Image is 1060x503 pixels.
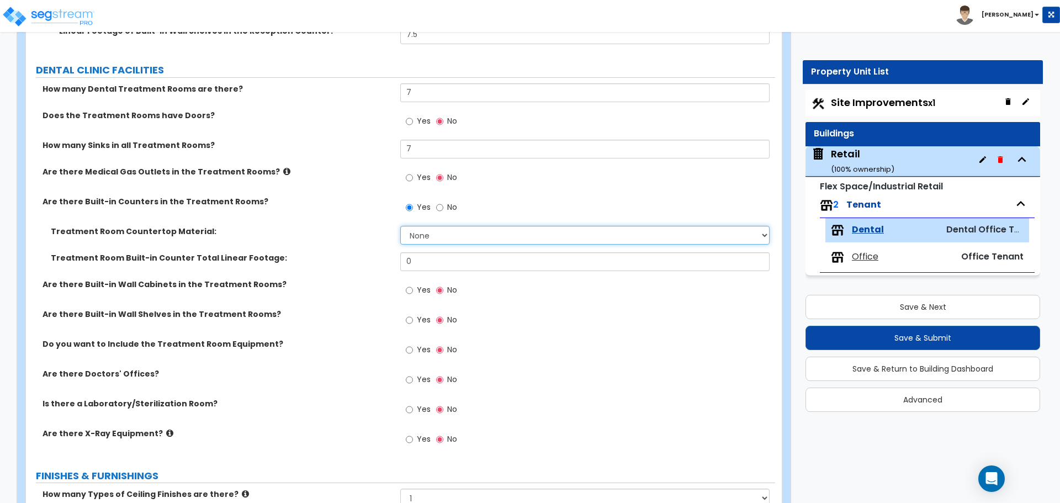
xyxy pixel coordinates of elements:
[928,97,935,109] small: x1
[417,172,431,183] span: Yes
[961,250,1024,263] span: Office Tenant
[43,398,392,409] label: Is there a Laboratory/Sterilization Room?
[43,140,392,151] label: How many Sinks in all Treatment Rooms?
[43,368,392,379] label: Are there Doctors' Offices?
[831,96,935,109] span: Site Improvements
[406,404,413,416] input: Yes
[982,10,1033,19] b: [PERSON_NAME]
[447,404,457,415] span: No
[436,115,443,128] input: No
[805,295,1040,319] button: Save & Next
[805,388,1040,412] button: Advanced
[946,223,1041,236] span: Dental Office Tenant
[417,433,431,444] span: Yes
[406,172,413,184] input: Yes
[820,180,943,193] small: Flex Space/Industrial Retail
[436,284,443,296] input: No
[447,314,457,325] span: No
[811,147,894,175] span: Retail
[833,198,839,211] span: 2
[436,374,443,386] input: No
[417,404,431,415] span: Yes
[436,404,443,416] input: No
[36,63,775,77] label: DENTAL CLINIC FACILITIES
[406,344,413,356] input: Yes
[2,6,96,28] img: logo_pro_r.png
[436,202,443,214] input: No
[417,314,431,325] span: Yes
[814,128,1032,140] div: Buildings
[43,309,392,320] label: Are there Built-in Wall Shelves in the Treatment Rooms?
[43,166,392,177] label: Are there Medical Gas Outlets in the Treatment Rooms?
[978,465,1005,492] div: Open Intercom Messenger
[436,314,443,326] input: No
[51,252,392,263] label: Treatment Room Built-in Counter Total Linear Footage:
[283,167,290,176] i: click for more info!
[831,224,844,237] img: tenants.png
[166,429,173,437] i: click for more info!
[447,202,457,213] span: No
[417,344,431,355] span: Yes
[417,284,431,295] span: Yes
[852,251,878,263] span: Office
[242,490,249,498] i: click for more info!
[955,6,974,25] img: avatar.png
[36,469,775,483] label: FINISHES & FURNISHINGS
[805,357,1040,381] button: Save & Return to Building Dashboard
[805,326,1040,350] button: Save & Submit
[43,428,392,439] label: Are there X-Ray Equipment?
[406,284,413,296] input: Yes
[51,226,392,237] label: Treatment Room Countertop Material:
[406,433,413,446] input: Yes
[831,147,894,175] div: Retail
[447,374,457,385] span: No
[436,172,443,184] input: No
[43,83,392,94] label: How many Dental Treatment Rooms are there?
[43,338,392,350] label: Do you want to Include the Treatment Room Equipment?
[436,344,443,356] input: No
[43,196,392,207] label: Are there Built-in Counters in the Treatment Rooms?
[447,344,457,355] span: No
[436,433,443,446] input: No
[43,489,392,500] label: How many Types of Ceiling Finishes are there?
[831,164,894,174] small: ( 100 % ownership)
[406,202,413,214] input: Yes
[811,147,825,161] img: building.svg
[447,433,457,444] span: No
[406,115,413,128] input: Yes
[406,314,413,326] input: Yes
[447,115,457,126] span: No
[417,202,431,213] span: Yes
[43,279,392,290] label: Are there Built-in Wall Cabinets in the Treatment Rooms?
[831,251,844,264] img: tenants.png
[846,198,881,211] span: Tenant
[811,66,1035,78] div: Property Unit List
[417,374,431,385] span: Yes
[852,224,884,236] span: Dental
[811,97,825,111] img: Construction.png
[406,374,413,386] input: Yes
[820,199,833,212] img: tenants.png
[447,284,457,295] span: No
[447,172,457,183] span: No
[43,110,392,121] label: Does the Treatment Rooms have Doors?
[417,115,431,126] span: Yes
